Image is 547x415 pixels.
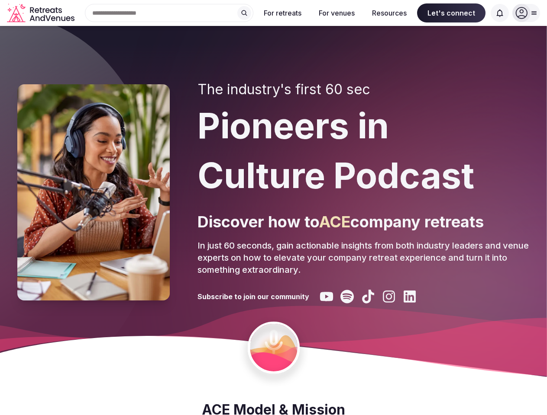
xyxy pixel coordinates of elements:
[312,3,362,22] button: For venues
[7,3,76,23] svg: Retreats and Venues company logo
[197,239,530,276] p: In just 60 seconds, gain actionable insights from both industry leaders and venue experts on how ...
[17,84,170,300] img: Pioneers in Culture Podcast
[197,292,309,301] h3: Subscribe to join our community
[257,3,308,22] button: For retreats
[197,211,530,233] p: Discover how to company retreats
[365,3,414,22] button: Resources
[197,81,530,98] h2: The industry's first 60 sec
[319,212,350,231] span: ACE
[7,3,76,23] a: Visit the homepage
[417,3,486,22] span: Let's connect
[197,101,530,201] h1: Pioneers in Culture Podcast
